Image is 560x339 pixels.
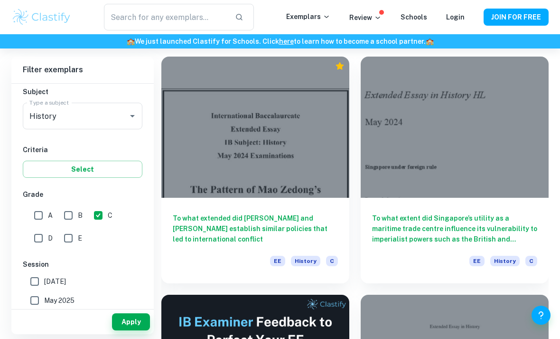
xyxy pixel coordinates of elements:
[173,213,338,244] h6: To what extended did [PERSON_NAME] and [PERSON_NAME] establish similar policies that led to inter...
[2,36,558,47] h6: We just launched Clastify for Schools. Click to learn how to become a school partner.
[286,11,330,22] p: Exemplars
[401,13,427,21] a: Schools
[532,306,551,325] button: Help and Feedback
[426,38,434,45] span: 🏫
[446,13,465,21] a: Login
[23,189,142,200] h6: Grade
[349,12,382,23] p: Review
[126,109,139,123] button: Open
[48,210,53,221] span: A
[361,57,549,283] a: To what extent did Singapore’s utility as a maritime trade centre influence its vulnerability to ...
[469,256,485,266] span: EE
[78,233,82,243] span: E
[78,210,83,221] span: B
[23,161,142,178] button: Select
[525,256,537,266] span: C
[23,87,142,97] h6: Subject
[326,256,338,266] span: C
[127,38,135,45] span: 🏫
[44,276,66,287] span: [DATE]
[484,9,549,26] button: JOIN FOR FREE
[23,259,142,270] h6: Session
[372,213,537,244] h6: To what extent did Singapore’s utility as a maritime trade centre influence its vulnerability to ...
[11,57,154,83] h6: Filter exemplars
[48,233,53,243] span: D
[29,98,69,107] label: Type a subject
[23,145,142,155] h6: Criteria
[490,256,520,266] span: History
[11,8,72,27] img: Clastify logo
[44,295,75,306] span: May 2025
[279,38,294,45] a: here
[104,4,227,30] input: Search for any exemplars...
[270,256,285,266] span: EE
[291,256,320,266] span: History
[108,210,112,221] span: C
[161,57,349,283] a: To what extended did [PERSON_NAME] and [PERSON_NAME] establish similar policies that led to inter...
[112,313,150,330] button: Apply
[335,61,345,71] div: Premium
